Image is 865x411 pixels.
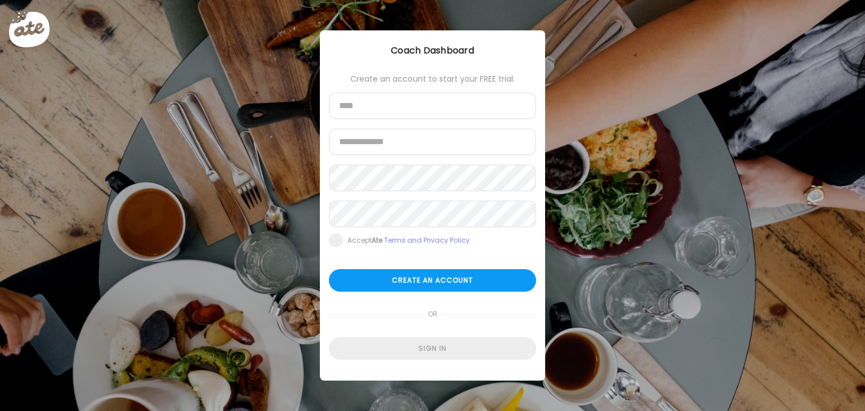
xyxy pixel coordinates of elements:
div: Accept [347,236,470,245]
b: Ate [372,235,382,245]
div: Create an account [329,269,536,292]
span: or [423,303,442,325]
div: Create an account to start your FREE trial: [329,74,536,83]
div: Coach Dashboard [320,44,545,57]
a: Terms and Privacy Policy [384,235,470,245]
div: Sign in [329,337,536,360]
